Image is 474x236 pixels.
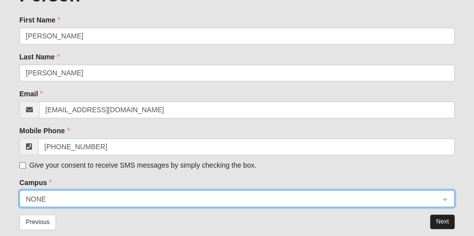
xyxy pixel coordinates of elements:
label: Last Name [19,52,60,62]
span: NONE [26,194,431,205]
label: Campus [19,178,52,188]
button: Next [430,215,455,229]
input: Give your consent to receive SMS messages by simply checking the box. [19,162,26,169]
label: Email [19,89,43,99]
button: Previous [19,215,56,230]
span: Give your consent to receive SMS messages by simply checking the box. [29,161,256,169]
label: Mobile Phone [19,126,70,136]
label: First Name [19,15,60,25]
